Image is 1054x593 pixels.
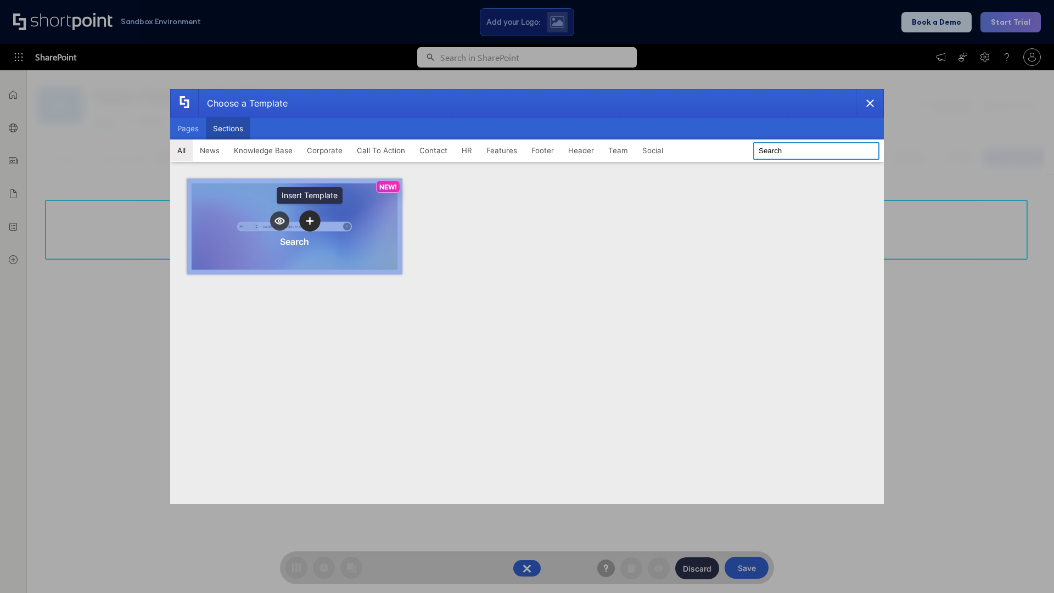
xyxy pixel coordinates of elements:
button: Knowledge Base [227,139,300,161]
button: HR [455,139,479,161]
button: Contact [412,139,455,161]
button: Social [635,139,670,161]
button: News [193,139,227,161]
button: Team [601,139,635,161]
button: Pages [170,118,206,139]
div: Choose a Template [198,89,288,117]
div: Search [280,236,309,247]
button: Features [479,139,524,161]
input: Search [753,142,879,160]
button: Header [561,139,601,161]
p: NEW! [379,183,397,191]
button: Call To Action [350,139,412,161]
button: Sections [206,118,250,139]
button: Corporate [300,139,350,161]
div: template selector [170,89,884,504]
button: All [170,139,193,161]
iframe: Chat Widget [999,540,1054,593]
button: Footer [524,139,561,161]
